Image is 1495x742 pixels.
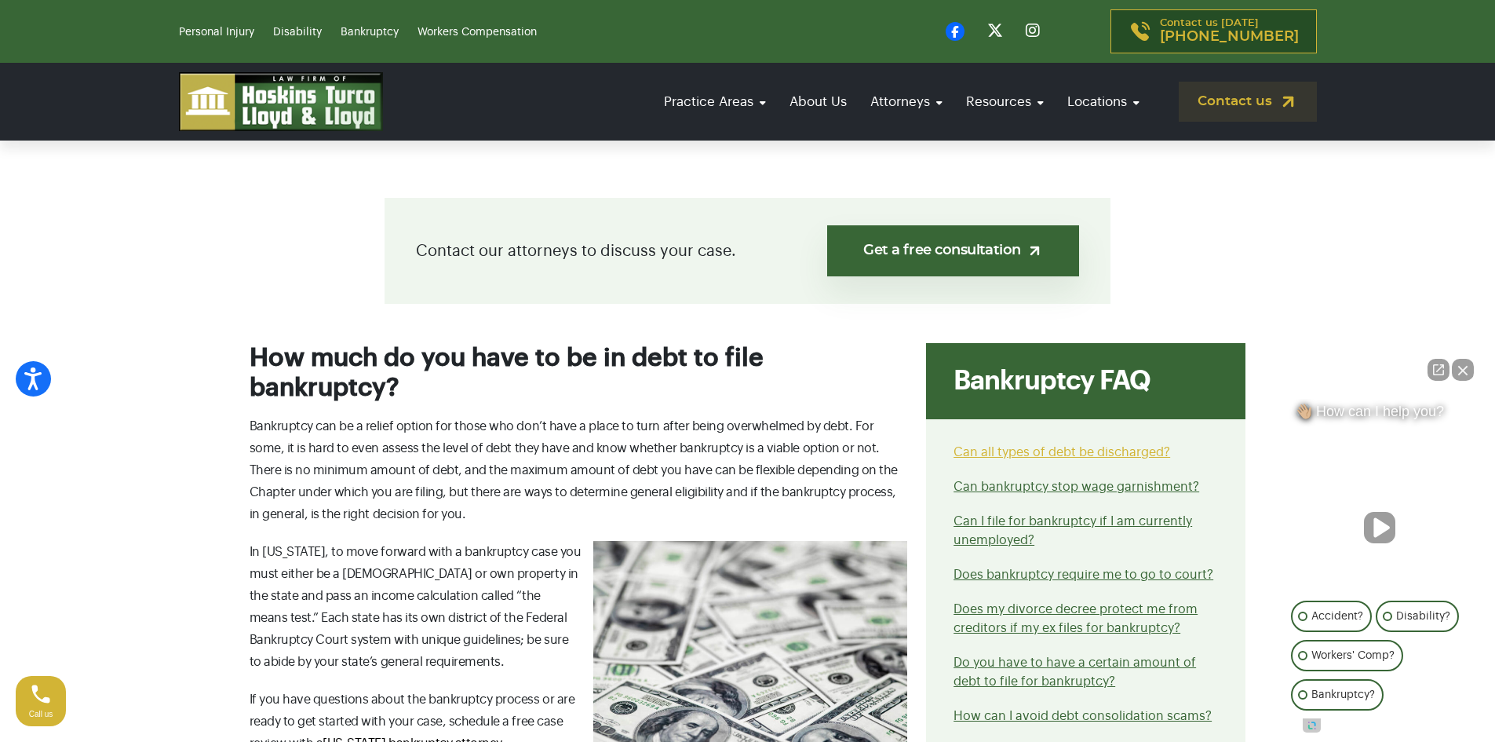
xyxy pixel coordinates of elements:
button: Unmute video [1364,512,1395,543]
a: Does bankruptcy require me to go to court? [954,568,1213,581]
span: Call us [29,710,53,718]
div: Bankruptcy FAQ [926,343,1245,419]
span: the means test. [250,590,541,624]
a: How can I avoid debt consolidation scams? [954,710,1212,722]
button: Close Intaker Chat Widget [1452,359,1474,381]
a: Does my divorce decree protect me from creditors if my ex files for bankruptcy? [954,603,1198,634]
span: Bankruptcy can be a relief option for those who don’t have a place to turn after being overwhelme... [250,420,898,521]
h2: How much do you have to be in debt to file bankruptcy? [250,343,908,404]
a: Attorneys [862,79,950,124]
a: Personal Injury [179,27,254,38]
span: In [US_STATE], to move forward with a bankruptcy case you must either be a [DEMOGRAPHIC_DATA] or ... [250,546,582,602]
a: Resources [958,79,1052,124]
div: 👋🏼 How can I help you? [1287,403,1471,428]
p: Disability? [1396,607,1450,626]
p: Accident? [1311,607,1363,626]
a: Open direct chat [1428,359,1449,381]
a: Bankruptcy [341,27,399,38]
a: Get a free consultation [827,225,1079,276]
img: arrow-up-right-light.svg [1026,243,1043,259]
a: Open intaker chat [1303,718,1321,733]
a: Can I file for bankruptcy if I am currently unemployed? [954,515,1192,546]
p: Workers' Comp? [1311,646,1395,665]
a: Can bankruptcy stop wage garnishment? [954,481,1199,493]
a: Do you have to have a certain amount of debt to file for bankruptcy? [954,656,1196,688]
p: Bankruptcy? [1311,685,1375,704]
a: About Us [782,79,855,124]
a: Locations [1059,79,1147,124]
a: Contact us [DATE][PHONE_NUMBER] [1110,9,1317,53]
img: logo [179,72,383,131]
span: [PHONE_NUMBER] [1160,29,1299,45]
a: Practice Areas [656,79,774,124]
div: Contact our attorneys to discuss your case. [385,198,1110,304]
a: Can all types of debt be discharged? [954,446,1170,459]
span: ” Each state has its own district of the Federal Bankruptcy Court system with unique guidelines; ... [250,612,569,668]
a: Contact us [1179,82,1317,122]
a: Workers Compensation [418,27,537,38]
a: Disability [273,27,322,38]
p: Contact us [DATE] [1160,18,1299,45]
